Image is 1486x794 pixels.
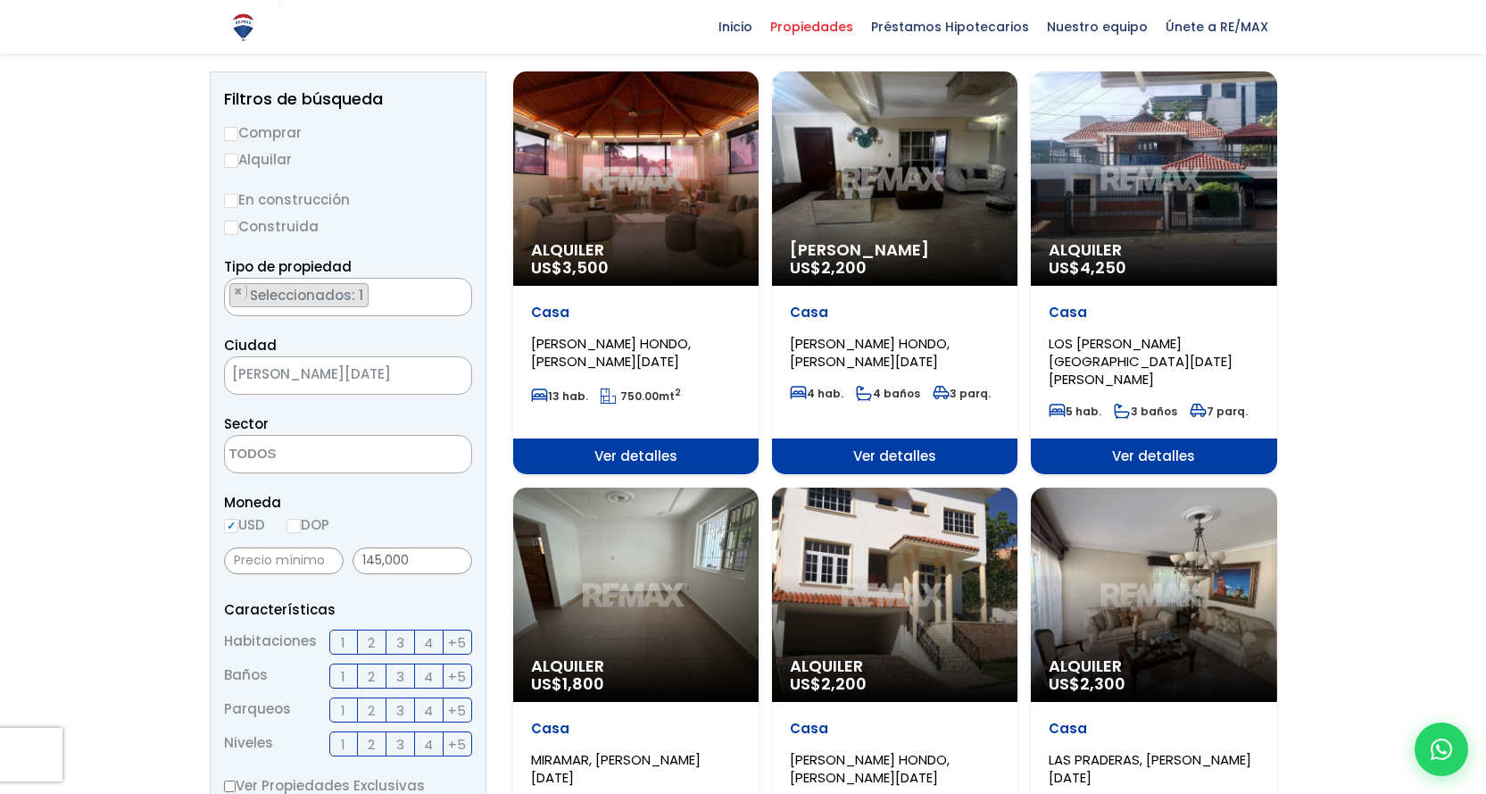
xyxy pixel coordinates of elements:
[790,386,843,401] span: 4 hab.
[448,665,466,688] span: +5
[368,733,375,756] span: 2
[448,699,466,722] span: +5
[225,279,235,317] textarea: Search
[224,127,238,141] input: Comprar
[224,731,273,756] span: Niveles
[1049,241,1258,259] span: Alquiler
[224,148,472,171] label: Alquilar
[772,71,1017,474] a: [PERSON_NAME] US$2,200 Casa [PERSON_NAME] HONDO, [PERSON_NAME][DATE] 4 hab. 4 baños 3 parq. Ver d...
[286,514,329,536] label: DOP
[1031,71,1276,474] a: Alquiler US$4,250 Casa LOS [PERSON_NAME][GEOGRAPHIC_DATA][DATE][PERSON_NAME] 5 hab. 3 baños 7 par...
[224,336,277,355] span: Ciudad
[229,283,369,307] li: CASA
[772,439,1017,474] span: Ver detalles
[790,241,1000,259] span: [PERSON_NAME]
[424,665,433,688] span: 4
[224,194,238,208] input: En construcción
[248,286,368,305] span: Seleccionados: 1
[821,673,867,695] span: 2,200
[531,673,604,695] span: US$
[224,257,352,276] span: Tipo de propiedad
[531,720,741,738] p: Casa
[224,356,472,395] span: SANTO DOMINGO DE GUZMÁN
[224,781,236,792] input: Ver Propiedades Exclusivas
[675,386,681,399] sup: 2
[790,304,1000,322] p: Casa
[224,598,472,621] p: Características
[620,389,659,404] span: 750.00
[230,284,247,300] button: Remove item
[224,547,344,574] input: Precio mínimo
[224,221,238,235] input: Construida
[452,284,461,300] span: ×
[821,256,867,279] span: 2,200
[225,362,427,387] span: SANTO DOMINGO DE GUZMÁN
[531,304,741,322] p: Casa
[710,13,761,40] span: Inicio
[224,154,238,168] input: Alquilar
[1049,750,1251,787] span: LAS PRADERAS, [PERSON_NAME][DATE]
[1049,304,1258,322] p: Casa
[531,750,701,787] span: MIRAMAR, [PERSON_NAME][DATE]
[396,733,404,756] span: 3
[531,657,741,675] span: Alquiler
[224,514,265,536] label: USD
[1049,673,1125,695] span: US$
[224,188,472,211] label: En construcción
[353,547,472,574] input: Precio máximo
[1049,334,1233,389] span: LOS [PERSON_NAME][GEOGRAPHIC_DATA][DATE][PERSON_NAME]
[341,665,345,688] span: 1
[225,436,398,474] textarea: Search
[228,12,259,43] img: Logo de REMAX
[1049,720,1258,738] p: Casa
[396,665,404,688] span: 3
[862,13,1038,40] span: Préstamos Hipotecarios
[224,121,472,144] label: Comprar
[1080,256,1126,279] span: 4,250
[224,491,472,514] span: Moneda
[1080,673,1125,695] span: 2,300
[531,389,588,404] span: 13 hab.
[448,631,466,654] span: +5
[396,631,404,654] span: 3
[1049,404,1101,419] span: 5 hab.
[452,283,462,301] button: Remove all items
[1038,13,1157,40] span: Nuestro equipo
[224,90,472,108] h2: Filtros de búsqueda
[224,414,269,433] span: Sector
[562,673,604,695] span: 1,800
[1049,657,1258,675] span: Alquiler
[761,13,862,40] span: Propiedades
[790,256,867,279] span: US$
[513,71,759,474] a: Alquiler US$3,500 Casa [PERSON_NAME] HONDO, [PERSON_NAME][DATE] 13 hab. 750.00mt2 Ver detalles
[444,368,453,384] span: ×
[224,698,291,723] span: Parqueos
[790,750,950,787] span: [PERSON_NAME] HONDO, [PERSON_NAME][DATE]
[790,334,950,371] span: [PERSON_NAME] HONDO, [PERSON_NAME][DATE]
[224,215,472,238] label: Construida
[601,389,681,404] span: mt
[513,439,759,474] span: Ver detalles
[790,673,867,695] span: US$
[531,334,691,371] span: [PERSON_NAME] HONDO, [PERSON_NAME][DATE]
[286,519,301,533] input: DOP
[1157,13,1277,40] span: Únete a RE/MAX
[448,733,466,756] span: +5
[234,284,243,300] span: ×
[856,386,920,401] span: 4 baños
[1190,404,1248,419] span: 7 parq.
[1114,404,1177,419] span: 3 baños
[1031,439,1276,474] span: Ver detalles
[341,699,345,722] span: 1
[224,519,238,533] input: USD
[424,733,433,756] span: 4
[368,665,375,688] span: 2
[424,631,433,654] span: 4
[368,631,375,654] span: 2
[224,630,317,655] span: Habitaciones
[427,362,453,390] button: Remove all items
[933,386,991,401] span: 3 parq.
[224,664,268,689] span: Baños
[396,699,404,722] span: 3
[531,256,609,279] span: US$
